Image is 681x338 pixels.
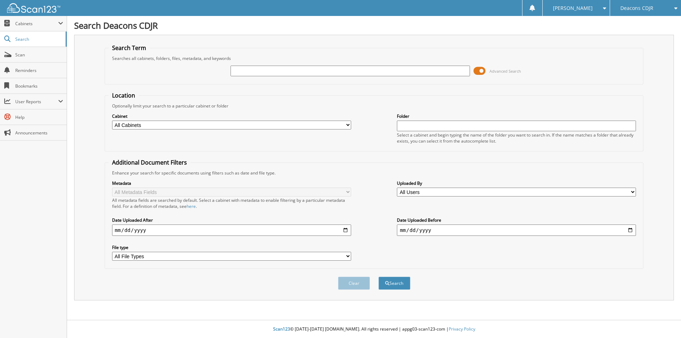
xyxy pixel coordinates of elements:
span: Reminders [15,67,63,73]
label: Metadata [112,180,351,186]
button: Search [378,277,410,290]
label: Date Uploaded Before [397,217,636,223]
label: Cabinet [112,113,351,119]
div: Optionally limit your search to a particular cabinet or folder [109,103,640,109]
legend: Additional Document Filters [109,159,190,166]
div: Select a cabinet and begin typing the name of the folder you want to search in. If the name match... [397,132,636,144]
span: Cabinets [15,21,58,27]
label: File type [112,244,351,250]
label: Uploaded By [397,180,636,186]
h1: Search Deacons CDJR [74,20,674,31]
a: here [187,203,196,209]
div: Searches all cabinets, folders, files, metadata, and keywords [109,55,640,61]
img: scan123-logo-white.svg [7,3,60,13]
label: Date Uploaded After [112,217,351,223]
span: Scan123 [273,326,290,332]
span: User Reports [15,99,58,105]
input: end [397,225,636,236]
input: start [112,225,351,236]
span: Deacons CDJR [620,6,653,10]
span: Announcements [15,130,63,136]
legend: Search Term [109,44,150,52]
div: © [DATE]-[DATE] [DOMAIN_NAME]. All rights reserved | appg03-scan123-com | [67,321,681,338]
span: Scan [15,52,63,58]
div: Enhance your search for specific documents using filters such as date and file type. [109,170,640,176]
span: Advanced Search [489,68,521,74]
span: Search [15,36,62,42]
div: All metadata fields are searched by default. Select a cabinet with metadata to enable filtering b... [112,197,351,209]
a: Privacy Policy [449,326,475,332]
button: Clear [338,277,370,290]
span: Help [15,114,63,120]
legend: Location [109,92,139,99]
label: Folder [397,113,636,119]
span: [PERSON_NAME] [553,6,593,10]
span: Bookmarks [15,83,63,89]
